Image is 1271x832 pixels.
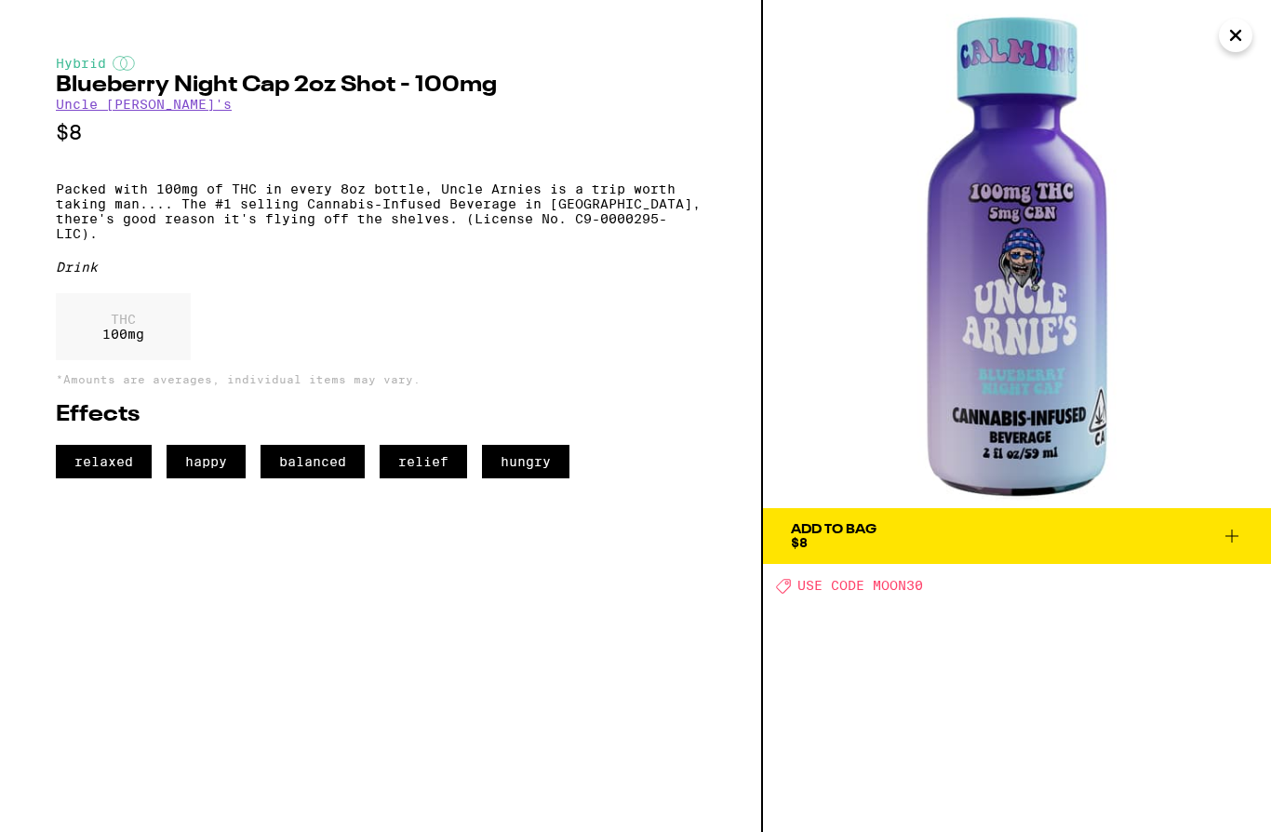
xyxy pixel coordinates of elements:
img: hybridColor.svg [113,56,135,71]
div: 100 mg [56,293,191,360]
p: $8 [56,121,705,144]
div: Add To Bag [791,523,876,536]
span: relaxed [56,445,152,478]
span: USE CODE MOON30 [797,579,923,594]
button: Close [1219,19,1252,52]
h2: Effects [56,404,705,426]
button: Add To Bag$8 [763,508,1271,564]
span: happy [167,445,246,478]
h2: Blueberry Night Cap 2oz Shot - 100mg [56,74,705,97]
p: Packed with 100mg of THC in every 8oz bottle, Uncle Arnies is a trip worth taking man.... The #1 ... [56,181,705,241]
span: balanced [261,445,365,478]
span: hungry [482,445,569,478]
span: $8 [791,535,808,550]
span: relief [380,445,467,478]
p: THC [102,312,144,327]
p: *Amounts are averages, individual items may vary. [56,373,705,385]
div: Hybrid [56,56,705,71]
a: Uncle [PERSON_NAME]'s [56,97,232,112]
div: Drink [56,260,705,275]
